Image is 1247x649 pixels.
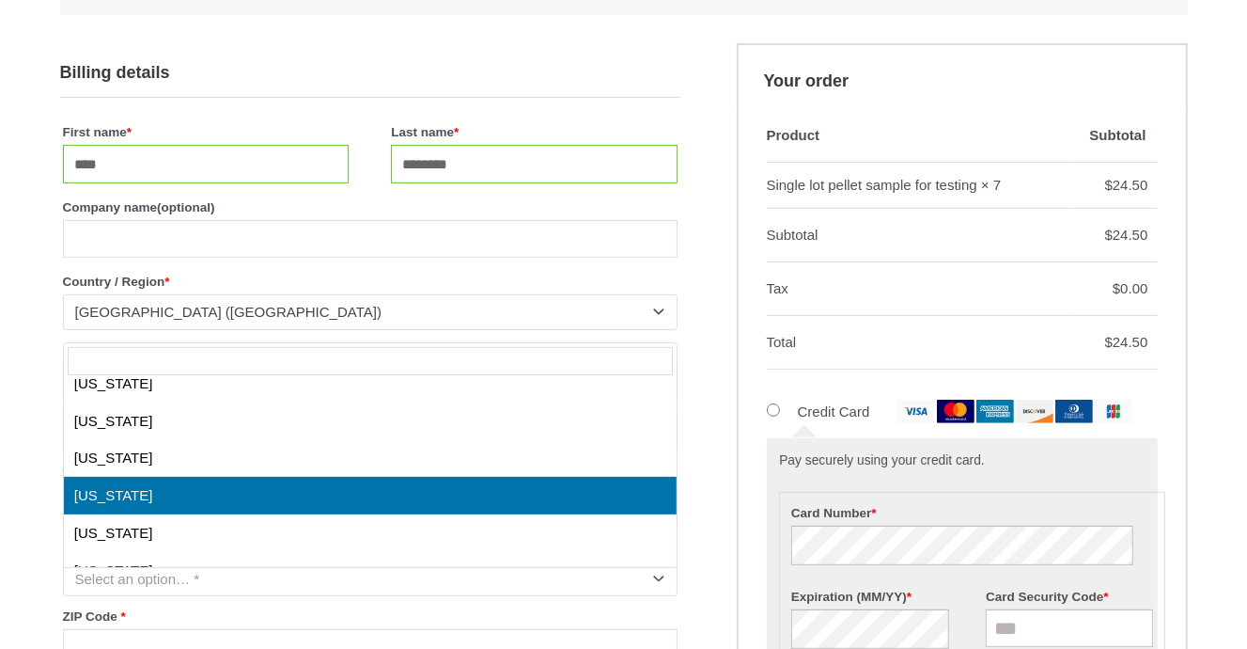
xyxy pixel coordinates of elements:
label: First name [63,119,349,145]
li: [US_STATE] [64,439,677,477]
label: Expiration (MM/YY) [791,584,959,609]
label: Company name [63,195,678,220]
h3: Your order [737,43,1188,109]
label: Card Security Code [986,584,1153,609]
th: Product [767,109,1073,163]
th: Subtotal [1072,109,1157,163]
span: Country / Region [63,294,678,329]
label: Credit Card [798,404,1132,419]
span: $ [1105,334,1113,350]
span: (optional) [157,200,214,214]
label: Last name [391,119,677,145]
li: [US_STATE] [64,477,677,514]
li: [US_STATE] [64,514,677,552]
li: [US_STATE] [64,552,677,590]
span: $ [1113,280,1120,296]
span: State [63,562,678,596]
label: Card Number [791,500,1153,526]
img: visa [897,400,935,423]
span: $ [1105,177,1113,193]
img: amex [976,400,1014,423]
label: ZIP Code [63,604,678,629]
img: mastercard [937,400,974,423]
span: United States (US) [75,303,648,322]
span: $ [1105,227,1113,243]
th: Subtotal [767,209,1073,262]
bdi: 24.50 [1105,177,1148,193]
h3: Billing details [60,43,680,98]
bdi: 24.50 [1105,227,1148,243]
img: jcb [1095,400,1132,423]
bdi: 0.00 [1113,280,1148,296]
th: Tax [767,262,1073,316]
div: Single lot pellet sample for testing [767,172,977,198]
p: Pay securely using your credit card. [779,451,1144,471]
label: Street address [63,338,678,363]
li: [US_STATE] [64,365,677,403]
span: Select an option… * [75,571,200,587]
th: Total [767,316,1073,370]
label: Country / Region [63,269,678,294]
strong: × 7 [981,172,1001,198]
img: dinersclub [1055,400,1093,423]
img: discover [1016,400,1053,423]
li: [US_STATE] [64,403,677,440]
bdi: 24.50 [1105,334,1148,350]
